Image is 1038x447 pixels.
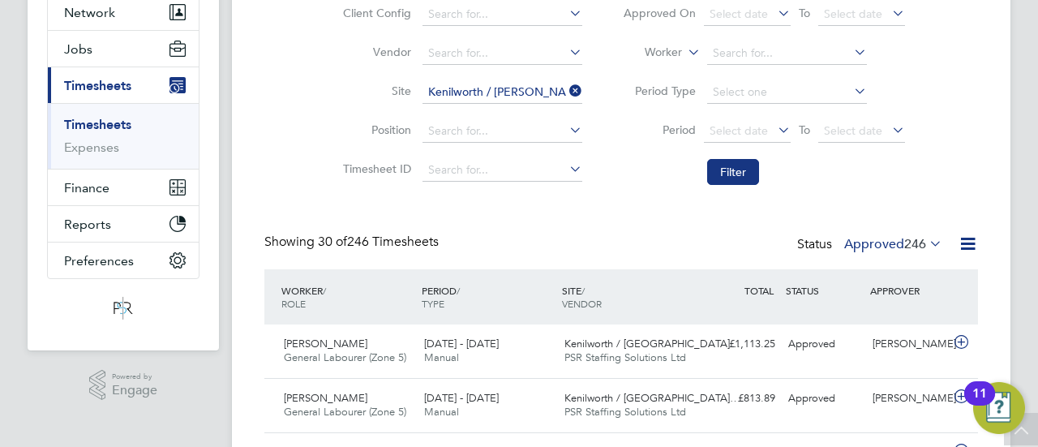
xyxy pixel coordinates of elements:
[112,384,157,398] span: Engage
[48,206,199,242] button: Reports
[707,159,759,185] button: Filter
[562,297,602,310] span: VENDOR
[48,67,199,103] button: Timesheets
[782,331,866,358] div: Approved
[972,393,987,415] div: 11
[424,405,459,419] span: Manual
[457,284,460,297] span: /
[48,103,199,169] div: Timesheets
[318,234,439,250] span: 246 Timesheets
[318,234,347,250] span: 30 of
[112,370,157,384] span: Powered by
[424,337,499,350] span: [DATE] - [DATE]
[782,276,866,305] div: STATUS
[64,5,115,20] span: Network
[623,6,696,20] label: Approved On
[422,81,582,104] input: Search for...
[422,297,444,310] span: TYPE
[422,159,582,182] input: Search for...
[824,123,882,138] span: Select date
[744,284,774,297] span: TOTAL
[422,42,582,65] input: Search for...
[697,385,782,412] div: £813.89
[844,236,942,252] label: Approved
[710,123,768,138] span: Select date
[558,276,698,318] div: SITE
[707,81,867,104] input: Select one
[338,161,411,176] label: Timesheet ID
[64,41,92,57] span: Jobs
[866,331,950,358] div: [PERSON_NAME]
[782,385,866,412] div: Approved
[623,84,696,98] label: Period Type
[418,276,558,318] div: PERIOD
[284,350,406,364] span: General Labourer (Zone 5)
[564,391,740,405] span: Kenilworth / [GEOGRAPHIC_DATA]…
[422,3,582,26] input: Search for...
[284,405,406,419] span: General Labourer (Zone 5)
[564,337,740,350] span: Kenilworth / [GEOGRAPHIC_DATA]…
[284,391,367,405] span: [PERSON_NAME]
[609,45,682,61] label: Worker
[564,405,686,419] span: PSR Staffing Solutions Ltd
[794,119,815,140] span: To
[338,122,411,137] label: Position
[281,297,306,310] span: ROLE
[48,243,199,278] button: Preferences
[710,6,768,21] span: Select date
[64,180,109,196] span: Finance
[338,45,411,59] label: Vendor
[64,253,134,269] span: Preferences
[64,217,111,232] span: Reports
[64,78,131,93] span: Timesheets
[277,276,418,318] div: WORKER
[338,84,411,98] label: Site
[422,120,582,143] input: Search for...
[109,295,138,321] img: psrsolutions-logo-retina.png
[824,6,882,21] span: Select date
[973,382,1025,434] button: Open Resource Center, 11 new notifications
[697,331,782,358] div: £1,113.25
[89,370,158,401] a: Powered byEngage
[48,170,199,205] button: Finance
[866,385,950,412] div: [PERSON_NAME]
[904,236,926,252] span: 246
[564,350,686,364] span: PSR Staffing Solutions Ltd
[264,234,442,251] div: Showing
[581,284,585,297] span: /
[284,337,367,350] span: [PERSON_NAME]
[338,6,411,20] label: Client Config
[707,42,867,65] input: Search for...
[323,284,326,297] span: /
[794,2,815,24] span: To
[64,140,119,155] a: Expenses
[64,117,131,132] a: Timesheets
[623,122,696,137] label: Period
[48,31,199,67] button: Jobs
[424,350,459,364] span: Manual
[424,391,499,405] span: [DATE] - [DATE]
[797,234,946,256] div: Status
[47,295,199,321] a: Go to home page
[866,276,950,305] div: APPROVER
